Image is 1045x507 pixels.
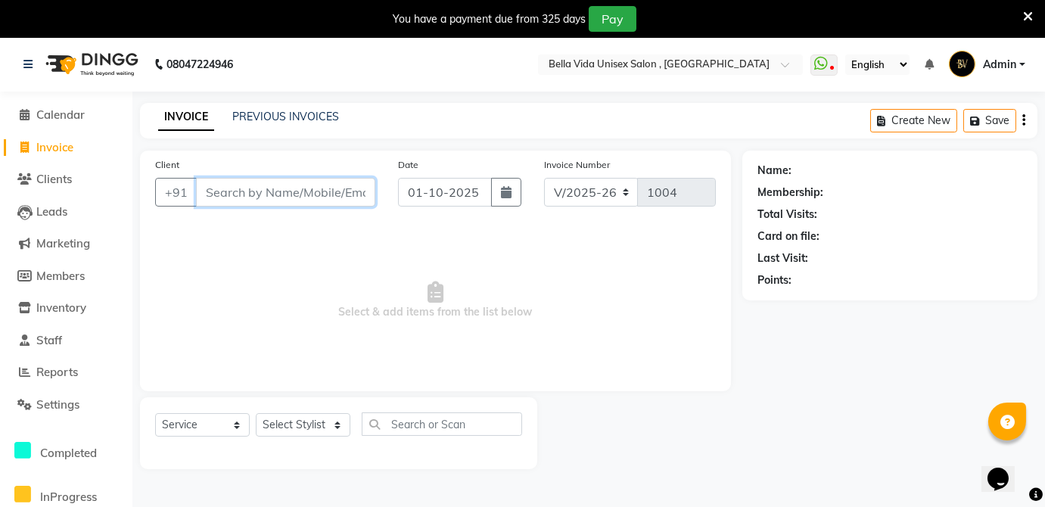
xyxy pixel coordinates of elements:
[36,365,78,379] span: Reports
[155,225,716,376] span: Select & add items from the list below
[870,109,957,132] button: Create New
[398,158,418,172] label: Date
[36,333,62,347] span: Staff
[981,446,1030,492] iframe: chat widget
[155,178,197,207] button: +91
[757,163,792,179] div: Name:
[544,158,610,172] label: Invoice Number
[36,172,72,186] span: Clients
[589,6,636,32] button: Pay
[39,43,142,86] img: logo
[963,109,1016,132] button: Save
[40,490,97,504] span: InProgress
[196,178,375,207] input: Search by Name/Mobile/Email/Code
[4,204,129,221] a: Leads
[40,446,97,460] span: Completed
[4,171,129,188] a: Clients
[36,300,86,315] span: Inventory
[36,107,85,122] span: Calendar
[155,158,179,172] label: Client
[983,57,1016,73] span: Admin
[757,250,808,266] div: Last Visit:
[166,43,233,86] b: 08047224946
[393,11,586,27] div: You have a payment due from 325 days
[757,185,823,201] div: Membership:
[36,269,85,283] span: Members
[757,207,817,222] div: Total Visits:
[232,110,339,123] a: PREVIOUS INVOICES
[757,272,792,288] div: Points:
[4,364,129,381] a: Reports
[4,300,129,317] a: Inventory
[757,229,820,244] div: Card on file:
[4,332,129,350] a: Staff
[4,107,129,124] a: Calendar
[949,51,975,77] img: Admin
[362,412,522,436] input: Search or Scan
[4,268,129,285] a: Members
[36,204,67,219] span: Leads
[36,140,73,154] span: Invoice
[4,235,129,253] a: Marketing
[158,104,214,131] a: INVOICE
[4,139,129,157] a: Invoice
[36,236,90,250] span: Marketing
[36,397,79,412] span: Settings
[4,397,129,414] a: Settings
